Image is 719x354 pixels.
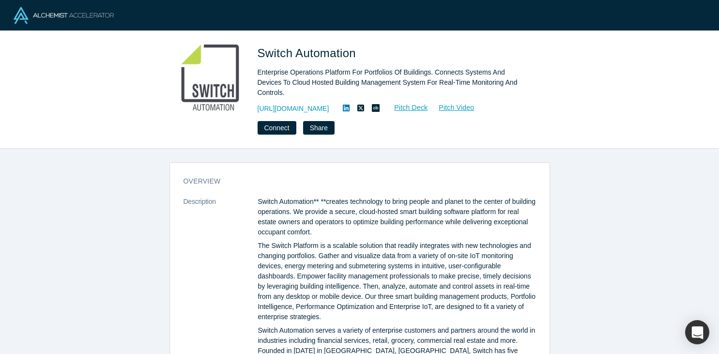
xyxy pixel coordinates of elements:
button: Share [303,121,335,135]
a: Pitch Deck [383,102,428,113]
button: Connect [258,121,296,135]
a: Pitch Video [428,102,474,113]
img: Alchemist Logo [14,7,114,24]
div: Enterprise Operations Platform For Portfolios Of Buildings. Connects Systems And Devices To Cloud... [258,67,529,98]
p: The Switch Platform is a scalable solution that readily integrates with new technologies and chan... [258,241,536,322]
img: Switch Automation's Logo [176,45,244,112]
a: [URL][DOMAIN_NAME] [258,104,329,114]
span: Switch Automation [258,46,360,60]
h3: overview [184,176,522,186]
p: Switch Automation** **creates technology to bring people and planet to the center of building ope... [258,197,536,237]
